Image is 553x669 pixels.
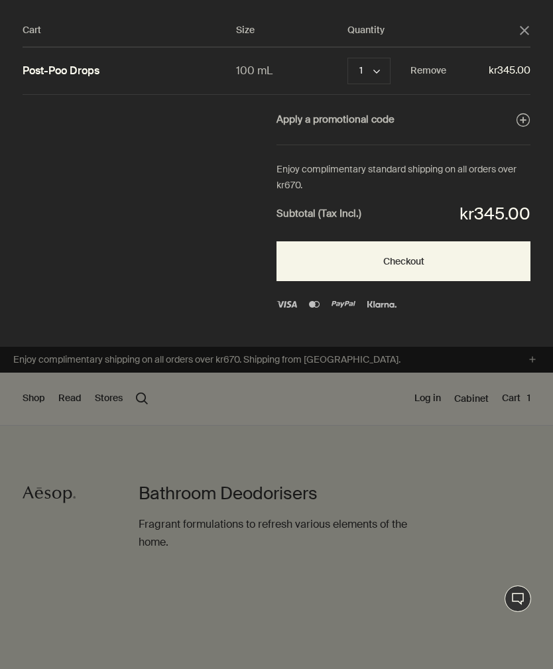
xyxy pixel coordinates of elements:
[276,241,530,281] button: Checkout
[347,58,391,84] button: Quantity 1
[276,301,297,308] img: Visa Logo
[446,62,530,80] span: kr345.00
[276,111,530,129] button: Apply a promotional code
[519,25,530,36] button: Close
[460,200,530,229] div: kr345.00
[347,23,519,38] div: Quantity
[236,23,348,38] div: Size
[505,585,531,612] button: Live Assistance
[410,63,446,79] button: Remove
[23,64,99,78] a: Post-Poo Drops
[332,301,355,308] img: PayPal Logo
[236,62,348,80] div: 100 mL
[309,301,320,308] img: Mastercard Logo
[367,301,397,308] img: klarna (1)
[23,23,236,38] div: Cart
[276,206,361,223] strong: Subtotal (Tax Incl.)
[276,162,530,194] div: Enjoy complimentary standard shipping on all orders over kr670.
